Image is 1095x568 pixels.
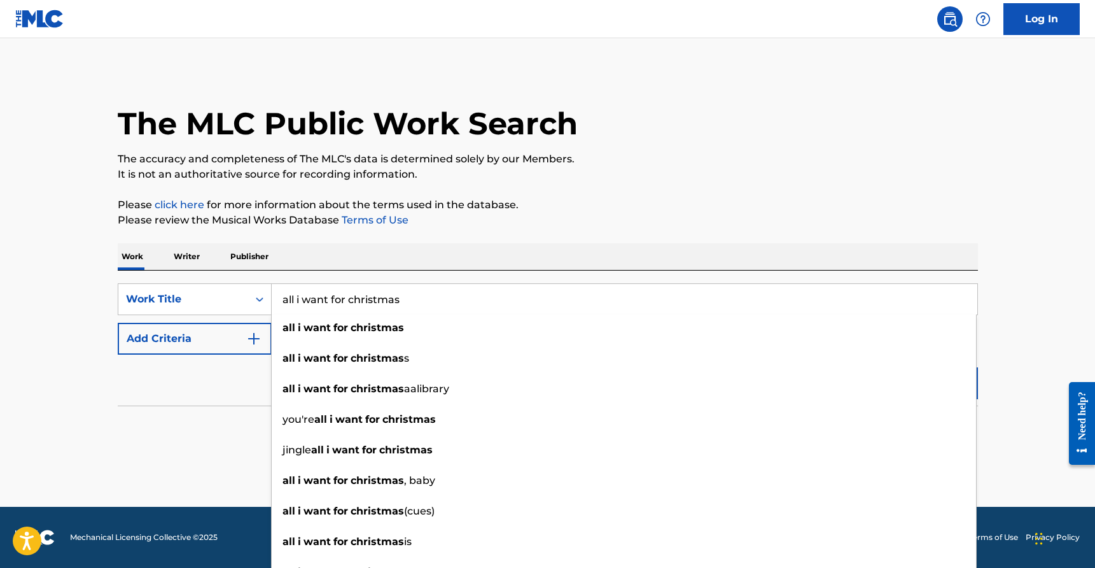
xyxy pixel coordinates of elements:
[404,505,435,517] span: (cues)
[330,413,333,425] strong: i
[303,383,331,395] strong: want
[975,11,991,27] img: help
[118,197,978,213] p: Please for more information about the terms used in the database.
[937,6,963,32] a: Public Search
[118,213,978,228] p: Please review the Musical Works Database
[404,352,409,364] span: s
[970,6,996,32] div: Help
[303,474,331,486] strong: want
[298,505,301,517] strong: i
[126,292,241,307] div: Work Title
[70,532,218,543] span: Mechanical Licensing Collective © 2025
[351,474,404,486] strong: christmas
[362,444,377,456] strong: for
[1026,532,1080,543] a: Privacy Policy
[351,352,404,364] strong: christmas
[942,11,958,27] img: search
[282,444,311,456] span: jingle
[170,243,204,270] p: Writer
[282,413,314,425] span: you're
[282,505,295,517] strong: all
[1059,372,1095,474] iframe: Resource Center
[333,383,348,395] strong: for
[1035,520,1043,558] div: Drag
[333,352,348,364] strong: for
[351,322,404,334] strong: christmas
[1031,507,1095,568] iframe: Chat Widget
[298,383,301,395] strong: i
[282,322,295,334] strong: all
[155,199,204,211] a: click here
[326,444,330,456] strong: i
[404,383,449,395] span: aalibrary
[303,322,331,334] strong: want
[314,413,327,425] strong: all
[227,243,272,270] p: Publisher
[298,322,301,334] strong: i
[118,167,978,182] p: It is not an authoritative source for recording information.
[382,413,436,425] strong: christmas
[351,505,404,517] strong: christmas
[282,352,295,364] strong: all
[303,536,331,548] strong: want
[118,243,147,270] p: Work
[282,536,295,548] strong: all
[333,536,348,548] strong: for
[118,104,578,143] h1: The MLC Public Work Search
[335,413,363,425] strong: want
[404,474,435,486] span: , baby
[118,152,978,167] p: The accuracy and completeness of The MLC's data is determined solely by our Members.
[246,331,262,346] img: 9d2ae6d4665cec9f34b9.svg
[311,444,324,456] strong: all
[298,352,301,364] strong: i
[15,530,55,545] img: logo
[365,413,380,425] strong: for
[351,536,404,548] strong: christmas
[15,10,64,28] img: MLC Logo
[303,505,331,517] strong: want
[1003,3,1080,35] a: Log In
[339,214,408,226] a: Terms of Use
[303,352,331,364] strong: want
[333,474,348,486] strong: for
[333,505,348,517] strong: for
[282,474,295,486] strong: all
[379,444,433,456] strong: christmas
[282,383,295,395] strong: all
[298,536,301,548] strong: i
[118,283,978,406] form: Search Form
[351,383,404,395] strong: christmas
[332,444,359,456] strong: want
[298,474,301,486] strong: i
[404,536,412,548] span: is
[118,323,272,355] button: Add Criteria
[333,322,348,334] strong: for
